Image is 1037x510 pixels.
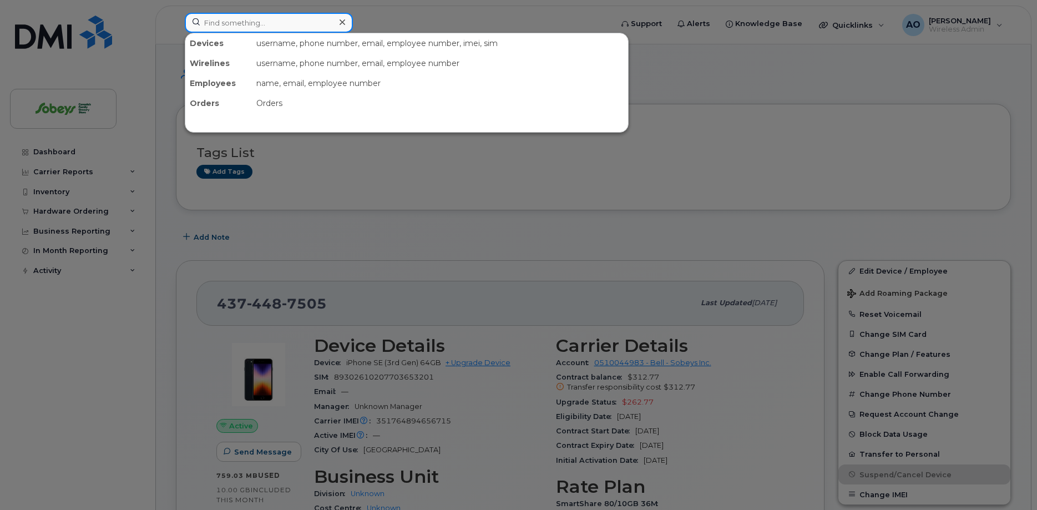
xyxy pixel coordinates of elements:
div: Orders [252,93,628,113]
div: username, phone number, email, employee number, imei, sim [252,33,628,53]
div: Wirelines [185,53,252,73]
div: username, phone number, email, employee number [252,53,628,73]
div: name, email, employee number [252,73,628,93]
div: Devices [185,33,252,53]
div: Employees [185,73,252,93]
div: Orders [185,93,252,113]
